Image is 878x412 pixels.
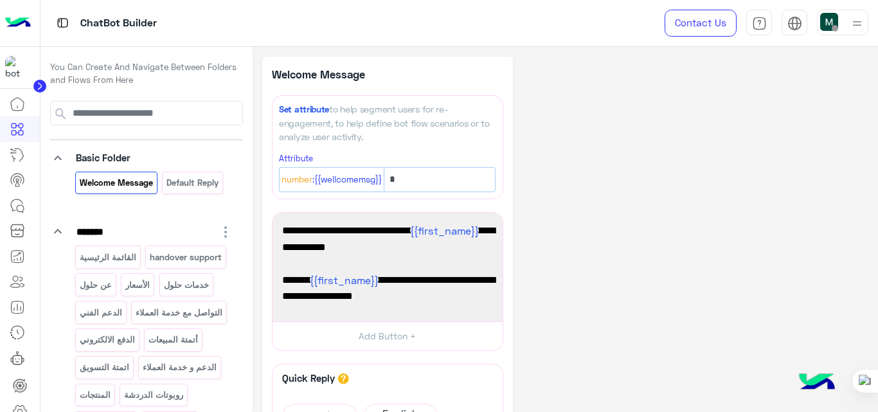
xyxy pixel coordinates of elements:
small: Attribute [279,154,313,163]
p: المنتجات [78,388,111,402]
p: Default reply [166,175,220,190]
span: Number [282,173,312,187]
p: القائمة الرئيسية [78,250,137,265]
span: {{first_name}} [410,224,479,237]
p: Welcome Message [272,66,388,82]
img: tab [752,16,767,31]
span: "Hello 👋, I’m Hulul Smart Chatbot. How can I assist you?" [282,272,493,305]
img: Logo [5,10,31,37]
i: keyboard_arrow_down [50,150,66,166]
img: tab [787,16,802,31]
a: tab [746,10,772,37]
i: keyboard_arrow_down [50,224,66,239]
p: الأسعار [125,278,151,292]
span: أهلًا 👋، أنا شات بوت حلول الذكي، أقدر أساعدك ازاي؟ [282,222,493,255]
span: Basic Folder [76,152,130,163]
p: أتمتة المبيعات [148,332,199,347]
p: handover support [149,250,223,265]
img: hulul-logo.png [794,361,839,406]
p: You Can Create And Navigate Between Folders and Flows From Here [50,61,243,86]
p: Welcome Message [78,175,154,190]
img: tab [55,15,71,31]
span: Set attribute [279,104,329,114]
p: ChatBot Builder [80,15,157,32]
p: الدعم و خدمة العملاء [142,360,218,375]
p: عن حلول [78,278,112,292]
span: {{first_name}} [310,274,379,286]
p: روبوتات الدردشة [123,388,184,402]
a: Contact Us [665,10,737,37]
div: to help segment users for re-engagement, to help define bot flow scenarios or to analyze user act... [279,102,496,143]
img: profile [849,15,865,31]
h6: Quick Reply [279,372,338,384]
img: userImage [820,13,838,31]
span: :{{wellcomemsg}} [312,173,382,187]
p: التواصل مع خدمة العملاء [135,305,224,320]
p: الدفع الالكتروني [78,332,136,347]
button: Add Button + [273,321,503,350]
p: خدمات حلول [163,278,210,292]
p: الدعم الفني [78,305,123,320]
p: اتمتة التسويق [78,360,130,375]
img: 114004088273201 [5,56,28,79]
